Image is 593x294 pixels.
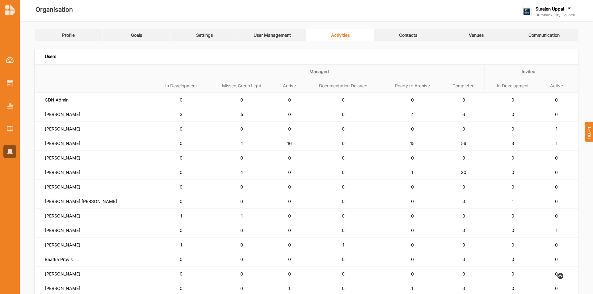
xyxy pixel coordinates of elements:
span: 0 [288,228,291,233]
span: 0 [180,97,183,102]
div: Goals [131,32,142,38]
img: Reports [7,103,13,108]
span: 1 [288,286,290,291]
label: [PERSON_NAME] [45,112,80,117]
a: Reports [3,99,16,112]
span: 0 [462,199,465,204]
span: 0 [288,257,291,262]
span: 0 [342,286,345,291]
span: 1 [411,286,413,291]
label: [PERSON_NAME] [45,126,80,132]
a: Library [3,122,16,135]
span: 0 [180,228,183,233]
div: Settings [196,32,213,38]
img: Organisation [7,149,13,154]
img: logo [5,4,15,15]
span: 1 [180,242,182,247]
div: Venues [469,32,484,38]
span: 0 [342,199,345,204]
span: 0 [462,155,465,160]
span: 0 [555,257,558,262]
img: logo [522,7,532,17]
label: CDN Admin [45,97,69,103]
label: Surajen Uppal [536,6,564,12]
span: 1 [556,228,557,233]
label: [PERSON_NAME] [45,286,80,291]
span: 0 [288,199,291,204]
span: 0 [342,257,345,262]
span: 0 [240,199,243,204]
a: Dashboard [3,54,16,67]
span: 0 [288,213,291,218]
span: 0 [342,271,345,276]
label: Active [545,83,568,89]
span: 0 [462,126,465,131]
span: 0 [555,112,558,117]
span: 0 [342,155,345,160]
span: 0 [240,126,243,131]
span: 0 [411,97,414,102]
span: 0 [180,257,183,262]
span: 56 [461,141,466,146]
span: 0 [240,97,243,102]
span: 0 [411,199,414,204]
span: 0 [511,170,514,175]
label: Completed [447,83,480,89]
label: [PERSON_NAME] [PERSON_NAME] [45,199,117,204]
span: 0 [240,242,243,247]
span: 0 [180,170,183,175]
span: 20 [461,170,466,175]
span: 0 [555,286,558,291]
span: 1 [411,170,413,175]
span: 0 [462,286,465,291]
span: 4 [411,112,414,117]
span: 0 [555,213,558,218]
span: 1 [241,213,243,218]
label: [PERSON_NAME] [45,170,80,175]
span: 0 [511,112,514,117]
span: 0 [288,170,291,175]
label: Brimbank City Council [536,13,575,18]
img: Library [7,126,13,131]
label: Beatka Provis [45,257,73,262]
span: 0 [511,97,514,102]
span: 0 [462,257,465,262]
div: User Management [254,32,291,38]
span: 0 [511,213,514,218]
span: 0 [240,155,243,160]
span: 0 [462,242,465,247]
span: 0 [342,170,345,175]
span: 6 [462,112,465,117]
a: Activities [3,77,16,89]
span: 0 [511,242,514,247]
span: 0 [411,271,414,276]
span: 0 [511,271,514,276]
span: 0 [462,228,465,233]
span: 0 [240,257,243,262]
label: Missed Green Light [213,83,271,89]
label: [PERSON_NAME] [45,271,80,277]
span: 0 [555,155,558,160]
label: [PERSON_NAME] [45,242,80,248]
span: 0 [342,126,345,131]
span: 0 [411,155,414,160]
label: Active [279,83,300,89]
label: In Development [158,83,205,89]
span: 0 [511,286,514,291]
span: 0 [288,112,291,117]
span: 0 [342,228,345,233]
div: Activities [331,32,350,38]
span: 0 [342,141,345,146]
div: Profile [62,32,75,38]
span: 3 [511,141,514,146]
span: 0 [342,184,345,189]
span: 0 [555,242,558,247]
span: 1 [556,141,557,146]
span: 0 [240,286,243,291]
span: 0 [180,141,183,146]
span: 0 [180,199,183,204]
span: 0 [342,213,345,218]
div: Contacts [399,32,417,38]
label: [PERSON_NAME] [45,184,80,190]
span: 16 [287,141,292,146]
